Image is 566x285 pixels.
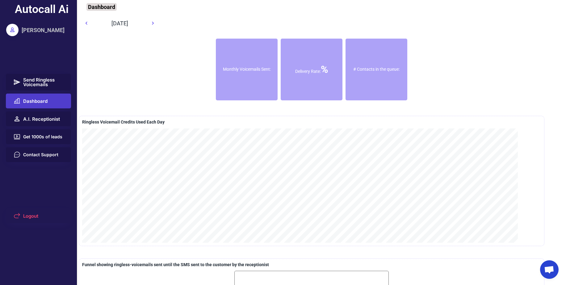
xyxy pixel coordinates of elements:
div: Open chat [540,260,559,279]
div: A delivered ringless voicemail is 1 credit is if using a pre-recorded message OR 2 credits if usi... [82,262,269,268]
button: Dashboard [6,94,71,108]
span: Logout [23,214,38,218]
div: Contacts which are awaiting to be dialed (and no voicemail has been left) [346,42,407,97]
div: # Contacts in the queue: [346,66,407,73]
button: A.I. Receptionist [6,111,71,126]
span: A.I. Receptionist [23,117,60,121]
span: Contact Support [23,153,58,157]
div: Monthly Voicemails Sent: [216,66,278,73]
div: Number of successfully delivered voicemails [216,42,278,97]
button: Logout [6,208,71,223]
button: Get 1000s of leads [6,129,71,144]
font: % [321,64,328,75]
button: Contact Support [6,147,71,162]
div: Dashboard [86,3,117,11]
div: Delivery Rate: [281,63,342,77]
div: Autocall Ai [15,2,69,17]
div: [DATE] [97,19,142,27]
span: Dashboard [23,99,48,103]
div: [PERSON_NAME] [22,26,65,34]
div: % of contacts who received a ringless voicemail [281,39,342,100]
button: Send Ringless Voicemails [6,74,71,90]
span: Get 1000s of leads [23,135,62,139]
span: Send Ringless Voicemails [23,78,64,87]
div: A delivered ringless voicemail is 1 credit is if using a pre-recorded message OR 2 credits if usi... [82,119,165,125]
